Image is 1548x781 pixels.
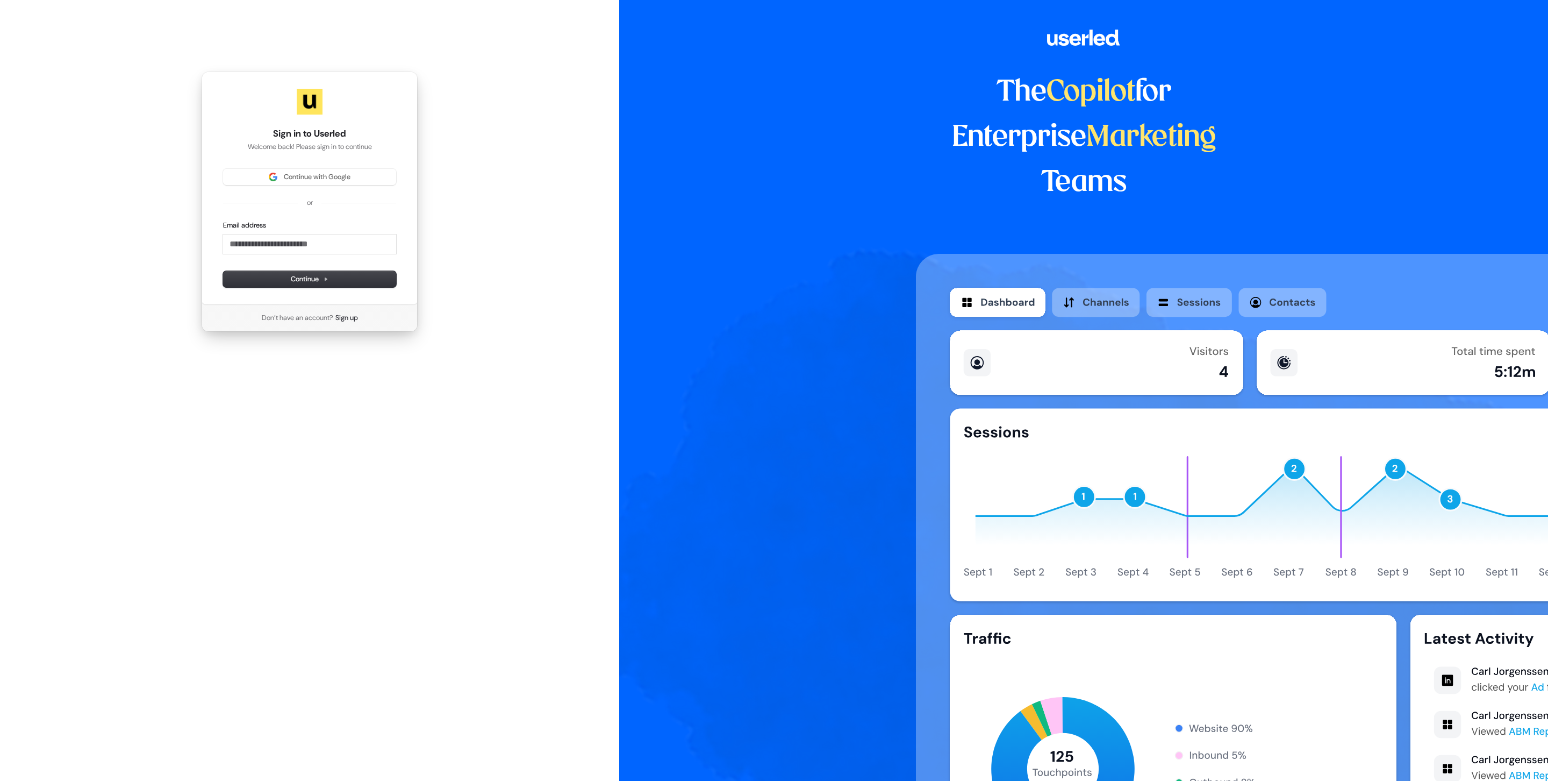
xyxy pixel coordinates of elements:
[223,142,396,152] p: Welcome back! Please sign in to continue
[262,313,333,323] span: Don’t have an account?
[291,274,328,284] span: Continue
[223,169,396,185] button: Sign in with GoogleContinue with Google
[1086,124,1216,152] span: Marketing
[1047,79,1135,106] span: Copilot
[269,173,277,181] img: Sign in with Google
[916,70,1252,205] h1: The for Enterprise Teams
[297,89,322,115] img: Userled
[223,271,396,287] button: Continue
[223,221,266,230] label: Email address
[284,172,350,182] span: Continue with Google
[223,127,396,140] h1: Sign in to Userled
[335,313,358,323] a: Sign up
[307,198,313,208] p: or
